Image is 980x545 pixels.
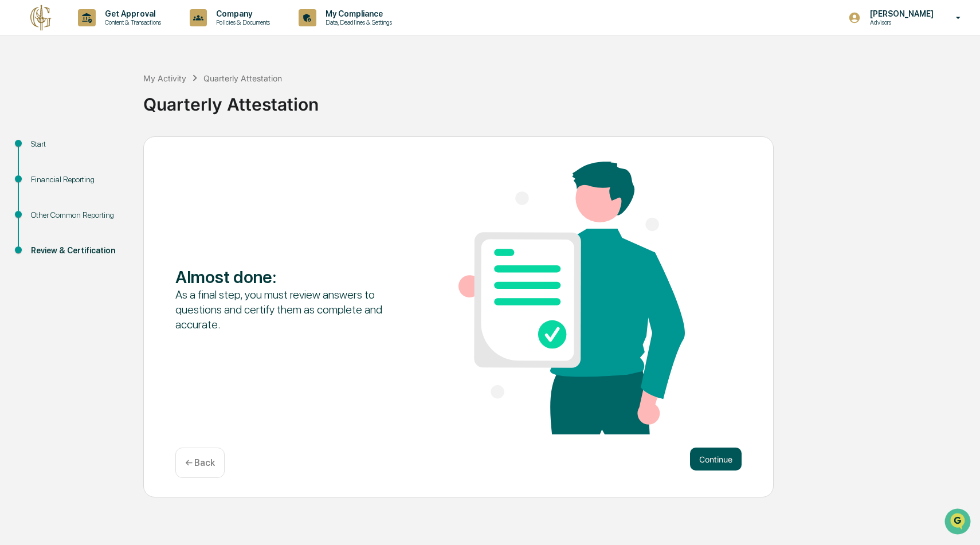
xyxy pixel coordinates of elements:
div: Almost done : [175,266,402,287]
div: Financial Reporting [31,174,125,186]
p: Company [207,9,276,18]
div: Start new chat [39,88,188,99]
span: Data Lookup [23,166,72,178]
div: 🗄️ [83,146,92,155]
p: Data, Deadlines & Settings [316,18,398,26]
p: My Compliance [316,9,398,18]
img: 1746055101610-c473b297-6a78-478c-a979-82029cc54cd1 [11,88,32,108]
a: 🔎Data Lookup [7,162,77,182]
div: My Activity [143,73,186,83]
div: Review & Certification [31,245,125,257]
span: Preclearance [23,144,74,156]
p: Get Approval [96,9,167,18]
span: Attestations [95,144,142,156]
a: 🗄️Attestations [79,140,147,160]
div: 🖐️ [11,146,21,155]
div: Quarterly Attestation [203,73,282,83]
p: Policies & Documents [207,18,276,26]
button: Continue [690,448,742,470]
p: Content & Transactions [96,18,167,26]
div: As a final step, you must review answers to questions and certify them as complete and accurate. [175,287,402,332]
p: [PERSON_NAME] [861,9,939,18]
a: Powered byPylon [81,194,139,203]
img: Almost done [458,162,685,434]
p: How can we help? [11,24,209,42]
span: Pylon [114,194,139,203]
div: 🔎 [11,167,21,177]
div: Start [31,138,125,150]
a: 🖐️Preclearance [7,140,79,160]
button: Start new chat [195,91,209,105]
div: We're available if you need us! [39,99,145,108]
p: ← Back [185,457,215,468]
p: Advisors [861,18,939,26]
iframe: Open customer support [943,507,974,538]
div: Quarterly Attestation [143,85,974,115]
div: Other Common Reporting [31,209,125,221]
img: logo [28,4,55,32]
